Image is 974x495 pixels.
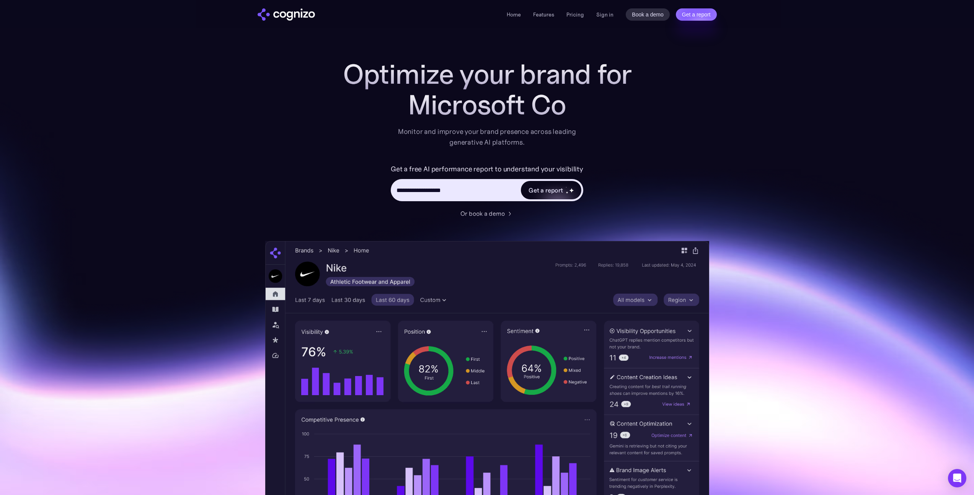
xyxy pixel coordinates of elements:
[334,59,640,90] h1: Optimize your brand for
[460,209,505,218] div: Or book a demo
[391,163,583,175] label: Get a free AI performance report to understand your visibility
[626,8,670,21] a: Book a demo
[258,8,315,21] img: cognizo logo
[948,469,966,487] div: Open Intercom Messenger
[676,8,717,21] a: Get a report
[529,186,563,195] div: Get a report
[533,11,554,18] a: Features
[566,191,568,194] img: star
[334,90,640,120] div: Microsoft Co
[596,10,613,19] a: Sign in
[258,8,315,21] a: home
[520,180,582,200] a: Get a reportstarstarstar
[393,126,581,148] div: Monitor and improve your brand presence across leading generative AI platforms.
[507,11,521,18] a: Home
[569,188,574,193] img: star
[460,209,514,218] a: Or book a demo
[391,163,583,205] form: Hero URL Input Form
[566,11,584,18] a: Pricing
[566,187,567,188] img: star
